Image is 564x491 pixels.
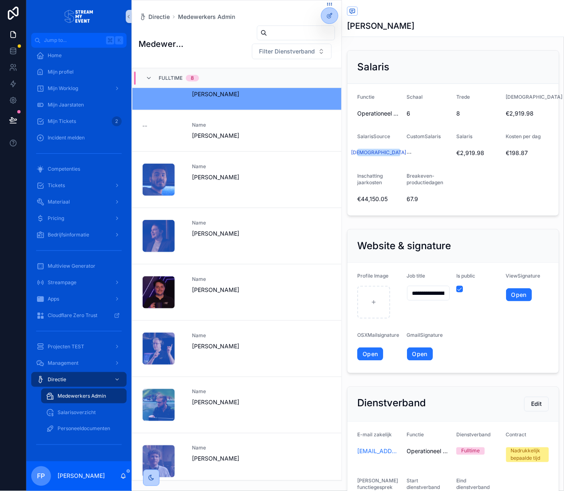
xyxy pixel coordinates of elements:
span: E-mail zakelijk [357,432,392,438]
span: Mijn Jaarstaten [48,102,84,108]
img: App logo [65,10,93,23]
h1: [PERSON_NAME] [347,20,414,32]
span: [PERSON_NAME] [192,398,249,407]
a: Name[PERSON_NAME] [132,320,342,377]
span: Fulltime [159,75,183,81]
span: Personeeldocumenten [58,426,110,432]
span: -- [142,122,147,130]
a: --Name[PERSON_NAME] [132,110,342,151]
a: Name[PERSON_NAME] [132,151,342,208]
span: Apps [48,296,59,302]
span: Jump to... [44,37,103,44]
span: Materiaal [48,199,70,205]
span: Is public [456,273,475,279]
span: Edit [531,400,542,408]
a: [EMAIL_ADDRESS][DOMAIN_NAME] [357,447,400,456]
span: Cloudflare Zero Trust [48,312,97,319]
span: Operationeel Assistent [357,109,400,118]
span: €198.87 [506,149,549,157]
h2: Dienstverband [357,397,426,410]
span: Pricing [48,215,64,222]
span: Job title [407,273,425,279]
span: Name [192,332,249,339]
span: Kosten per dag [506,133,541,139]
span: [PERSON_NAME] [192,229,249,238]
span: Medewerkers Admin [58,393,106,399]
span: [PERSON_NAME] [192,342,249,350]
span: 67.9 [407,195,450,203]
span: Dienstverband [456,432,490,438]
a: Mijn profiel [31,65,127,79]
a: Name[PERSON_NAME] [132,264,342,320]
span: Salaris [456,133,472,139]
span: 6 [407,109,411,118]
span: Competenties [48,166,80,172]
span: Functie [357,94,374,100]
button: Edit [524,397,549,412]
a: Open [407,347,433,361]
a: Directie [139,13,170,21]
p: [PERSON_NAME] [58,472,105,480]
div: [DEMOGRAPHIC_DATA] [351,149,406,156]
span: Incident melden [48,134,85,141]
a: Management [31,356,127,371]
span: Schaal [407,94,423,100]
span: Bedrijfsinformatie [48,232,89,238]
a: Name[PERSON_NAME] [132,208,342,264]
a: Home [31,48,127,63]
a: Tickets [31,178,127,193]
a: Name[PERSON_NAME] [132,433,342,489]
div: 2 [112,116,122,126]
span: FP [37,471,45,481]
span: [PERSON_NAME] [192,132,249,140]
a: Projecten TEST [31,339,127,354]
span: Salarisoverzicht [58,409,96,416]
span: [PERSON_NAME] [192,173,249,181]
span: Directie [48,376,66,383]
span: Home [48,52,62,59]
span: Multiview Generator [48,263,95,269]
span: Projecten TEST [48,343,84,350]
span: K [116,37,123,44]
h1: Medewerkers [139,38,186,50]
div: Fulltime [461,447,480,455]
span: Contract [506,432,527,438]
span: €44,150.05 [357,195,400,203]
div: scrollable content [26,48,132,461]
span: OSXMailsignature [357,332,399,338]
span: Name [192,220,249,226]
span: [PERSON_NAME] [192,455,249,463]
span: Mijn Tickets [48,118,76,125]
div: 8 [191,75,194,81]
span: Eind dienstverband [456,478,490,491]
a: Streampage [31,275,127,290]
span: Tickets [48,182,65,189]
span: GmailSignature [407,332,443,338]
span: Trede [456,94,470,100]
div: Nadrukkelijk bepaalde tijd [511,447,544,462]
a: Salarisoverzicht [41,405,127,420]
span: Name [192,163,249,170]
a: Incident melden [31,130,127,145]
button: Jump to...K [31,33,127,48]
span: -- [407,149,412,157]
span: Filter Dienstverband [259,47,315,56]
span: Start dienstverband [407,478,440,491]
span: Name [192,276,249,283]
a: Open [357,347,383,361]
a: Mijn Worklog [31,81,127,96]
span: Management [48,360,79,366]
a: Competenties [31,162,127,176]
a: Open [506,288,532,301]
a: --Name[PERSON_NAME] [132,68,342,110]
span: Name [192,389,249,395]
a: Cloudflare Zero Trust [31,308,127,323]
span: Mijn profiel [48,69,74,75]
span: Inschatting jaarkosten [357,173,383,185]
a: Apps [31,292,127,306]
span: ViewSignature [506,273,541,279]
span: Mijn Worklog [48,85,78,92]
span: Directie [148,13,170,21]
a: Mijn Jaarstaten [31,97,127,112]
span: Breakeven-productiedagen [407,173,444,185]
